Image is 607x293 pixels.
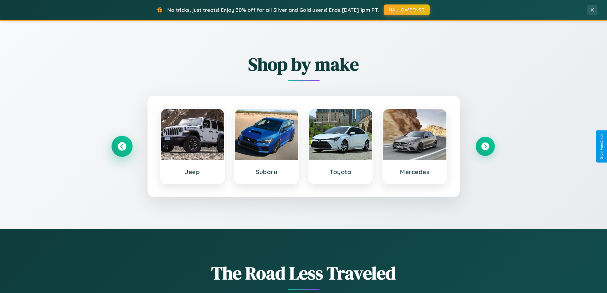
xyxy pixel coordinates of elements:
button: HALLOWEEN30 [384,4,430,15]
span: No tricks, just treats! Enjoy 30% off for all Silver and Gold users! Ends [DATE] 1pm PT. [167,7,379,13]
h3: Subaru [241,168,292,176]
h2: Shop by make [112,52,495,77]
div: Give Feedback [599,134,604,159]
h3: Toyota [315,168,366,176]
h1: The Road Less Traveled [112,261,495,285]
h3: Mercedes [389,168,440,176]
h3: Jeep [167,168,218,176]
